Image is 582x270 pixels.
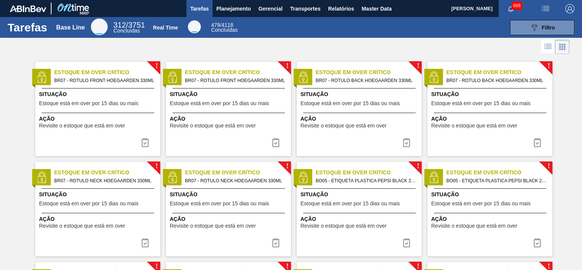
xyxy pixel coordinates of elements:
span: Ação [300,115,420,123]
span: Estoque está em over por 15 dias ou mais [300,101,400,106]
span: Situação [39,90,158,98]
div: Completar tarefa: 29737097 [528,235,546,250]
img: icon-task complete [533,138,542,147]
span: ! [417,63,419,69]
span: BR07 - ROTULO FRONT HOEGAARDEN 330ML [185,76,285,85]
div: Completar tarefa: 29737096 [267,235,285,250]
button: icon-task complete [136,135,154,150]
div: Completar tarefa: 29737095 [528,135,546,150]
div: Base Line [91,19,108,35]
button: Notificações [499,3,523,14]
span: ! [155,63,158,69]
span: Estoque está em over por 15 dias ou mais [39,101,138,106]
span: Ação [170,115,289,123]
button: icon-task complete [528,235,546,250]
img: status [36,71,47,83]
span: Estoque está em over por 15 dias ou mais [170,201,269,206]
div: Base Line [113,22,145,33]
img: status [297,172,309,183]
span: ! [548,264,550,269]
span: ! [155,264,158,269]
span: Gerencial [258,4,283,13]
span: Ação [431,115,551,123]
span: BR07 - ROTULO BACK HOEGAARDEN 330ML [446,76,546,85]
span: Estoque em Over Crítico [185,68,291,76]
button: icon-task complete [528,135,546,150]
span: Situação [300,191,420,199]
span: Revisite o estoque que está em over [170,123,256,129]
span: Revisite o estoque que está em over [300,223,386,229]
span: ! [417,163,419,169]
button: icon-task complete [397,235,416,250]
button: Filtro [510,20,574,35]
span: Estoque está em over por 15 dias ou mais [170,101,269,106]
div: Completar tarefa: 29737097 [397,235,416,250]
span: Estoque em Over Crítico [316,68,422,76]
span: ! [548,163,550,169]
div: Visão em Lista [541,40,555,54]
img: status [36,172,47,183]
div: Completar tarefa: 29737094 [267,135,285,150]
span: Relatórios [328,4,354,13]
button: icon-task complete [267,235,285,250]
span: Estoque em Over Crítico [316,169,422,177]
span: Revisite o estoque que está em over [300,123,386,129]
img: status [297,71,309,83]
div: Completar tarefa: 29737094 [136,135,154,150]
span: BO05 - ETIQUETA PLASTICA PEPSI BLACK 250ML [446,177,546,185]
img: Logout [565,4,574,13]
span: Transportes [290,4,321,13]
span: 688 [512,2,522,10]
span: Revisite o estoque que está em over [39,223,125,229]
div: Real Time [188,20,201,33]
span: Estoque está em over por 15 dias ou mais [431,101,530,106]
img: TNhmsLtSVTkK8tSr43FrP2fwEKptu5GPRR3wAAAABJRU5ErkJggg== [10,5,46,12]
span: ! [286,163,288,169]
span: Revisite o estoque que está em over [39,123,125,129]
span: Planejamento [216,4,251,13]
span: BO05 - ETIQUETA PLASTICA PEPSI BLACK 250ML [316,177,416,185]
img: status [167,71,178,83]
img: icon-task complete [402,138,411,147]
span: Ação [431,215,551,223]
span: / 3751 [113,21,145,29]
span: BR07 - ROTULO NECK HOEGAARDEN 330ML [54,177,154,185]
h1: Tarefas [8,23,47,32]
span: Estoque está em over por 15 dias ou mais [431,201,530,206]
span: ! [286,63,288,69]
div: Completar tarefa: 29737095 [397,135,416,150]
button: icon-task complete [397,135,416,150]
span: / 4118 [211,22,233,28]
span: Revisite o estoque que está em over [431,223,517,229]
div: Visão em Cards [555,40,569,54]
span: Concluídas [211,27,238,33]
span: Ação [300,215,420,223]
span: Estoque está em over por 15 dias ou mais [39,201,138,206]
span: Ação [170,215,289,223]
button: icon-task complete [136,235,154,250]
span: Situação [431,90,551,98]
span: Estoque em Over Crítico [54,68,160,76]
span: ! [286,264,288,269]
span: Estoque em Over Crítico [446,169,552,177]
span: BR07 - ROTULO NECK HOEGAARDEN 330ML [185,177,285,185]
img: userActions [541,4,550,13]
span: Revisite o estoque que está em over [170,223,256,229]
span: Situação [39,191,158,199]
img: icon-task complete [402,238,411,247]
span: ! [548,63,550,69]
span: Situação [300,90,420,98]
div: Real Time [211,23,238,33]
button: icon-task complete [267,135,285,150]
span: 312 [113,21,126,29]
img: status [167,172,178,183]
span: Estoque em Over Crítico [185,169,291,177]
img: icon-task complete [271,238,280,247]
span: Filtro [542,25,555,31]
span: Concluídas [113,28,140,34]
div: Real Time [153,25,178,31]
span: ! [155,163,158,169]
img: icon-task complete [141,238,150,247]
img: status [428,71,440,83]
img: status [428,172,440,183]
